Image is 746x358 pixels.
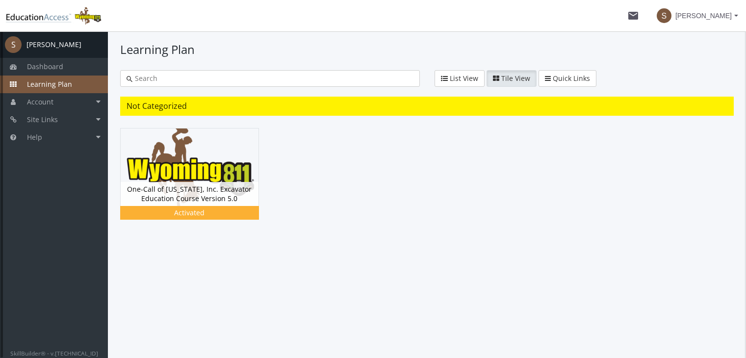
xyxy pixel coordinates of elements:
span: Site Links [27,115,58,124]
span: Dashboard [27,62,63,71]
span: Account [27,97,53,106]
span: [PERSON_NAME] [675,7,732,25]
input: Search [132,74,413,83]
mat-icon: mail [627,10,639,22]
span: S [657,8,671,23]
small: SkillBuilder® - v.[TECHNICAL_ID] [10,349,98,357]
h1: Learning Plan [120,41,734,58]
span: Not Categorized [127,101,187,111]
span: Learning Plan [27,79,72,89]
span: Help [27,132,42,142]
span: Tile View [501,74,530,83]
span: S [5,36,22,53]
div: [PERSON_NAME] [26,40,81,50]
span: List View [450,74,478,83]
div: One-Call of [US_STATE], Inc. Excavator Education Course Version 5.0 [121,182,258,206]
div: Activated [122,208,257,218]
div: One-Call of [US_STATE], Inc. Excavator Education Course Version 5.0 [120,128,274,234]
span: Quick Links [553,74,590,83]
